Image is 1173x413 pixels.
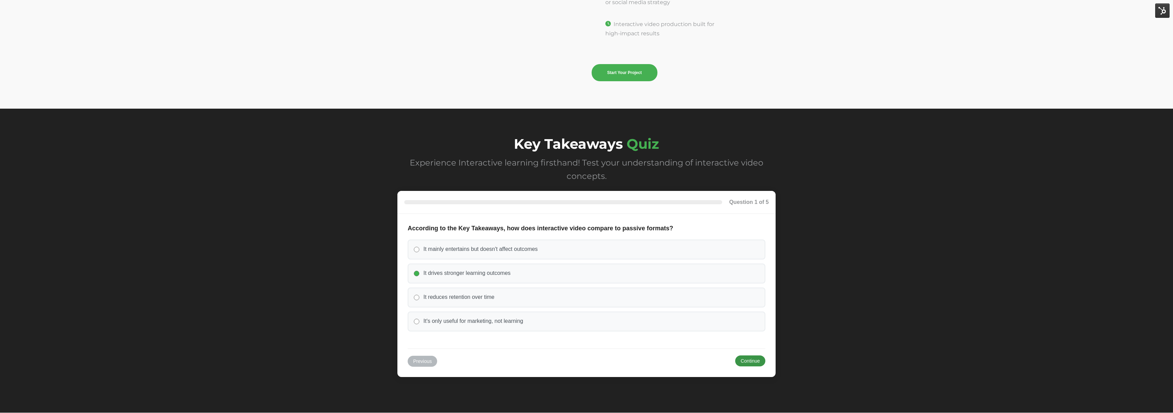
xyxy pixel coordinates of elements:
[423,318,523,325] span: It's only useful for marketing, not learning
[1155,3,1170,18] img: HubSpot Tools Menu Toggle
[514,135,623,152] span: Key Takeaways
[607,70,642,75] span: Start Your Project
[735,355,765,366] button: Continue
[627,135,659,152] span: Quiz
[729,198,769,207] div: Question 1 of 5
[423,270,510,277] span: It drives stronger learning outcomes
[414,319,419,324] input: It's only useful for marketing, not learning
[423,246,538,253] span: It mainly entertains but doesn't affect outcomes
[414,271,419,276] input: It drives stronger learning outcomes
[408,224,673,233] legend: According to the Key Takeaways, how does interactive video compare to passive formats?
[414,295,419,300] input: It reduces retention over time
[605,21,714,37] span: Interactive video production built for high-impact results
[414,247,419,252] input: It mainly entertains but doesn't affect outcomes
[423,294,494,301] span: It reduces retention over time
[410,158,763,181] span: Experience Interactive learning firsthand! Test your understanding of interactive video concepts.
[592,64,657,81] a: Start Your Project
[408,356,437,367] button: Previous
